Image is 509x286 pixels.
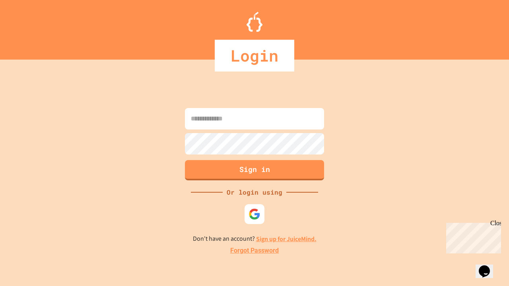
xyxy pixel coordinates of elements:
img: Logo.svg [247,12,262,32]
button: Sign in [185,160,324,180]
a: Forgot Password [230,246,279,255]
iframe: chat widget [476,254,501,278]
p: Don't have an account? [193,234,317,244]
img: google-icon.svg [249,208,260,220]
a: Sign up for JuiceMind. [256,235,317,243]
div: Login [215,40,294,71]
div: Or login using [223,187,286,197]
div: Chat with us now!Close [3,3,55,50]
iframe: chat widget [443,220,501,253]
